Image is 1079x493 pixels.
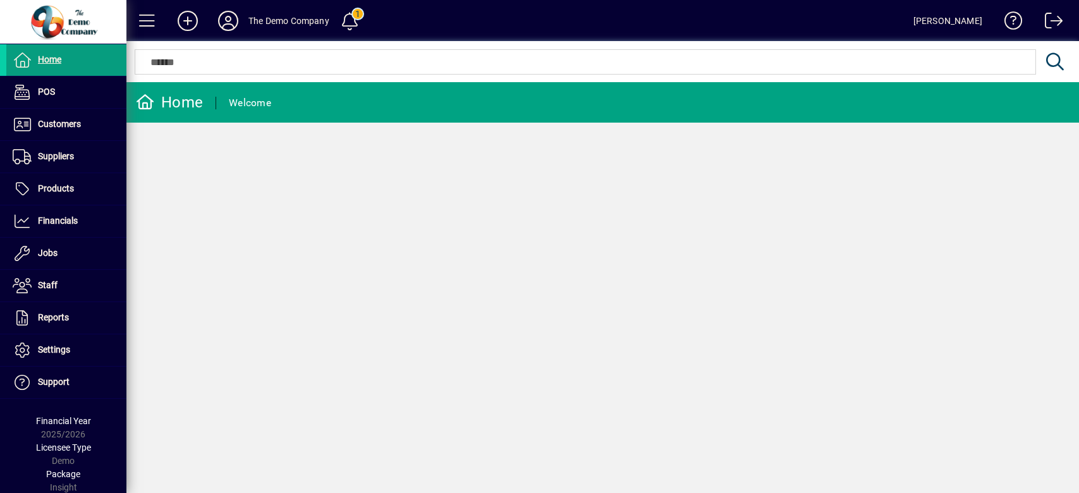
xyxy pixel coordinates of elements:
[995,3,1023,44] a: Knowledge Base
[6,109,126,140] a: Customers
[6,334,126,366] a: Settings
[229,93,271,113] div: Welcome
[1035,3,1063,44] a: Logout
[38,344,70,355] span: Settings
[208,9,248,32] button: Profile
[6,367,126,398] a: Support
[38,377,70,387] span: Support
[38,151,74,161] span: Suppliers
[36,442,91,453] span: Licensee Type
[38,312,69,322] span: Reports
[38,280,58,290] span: Staff
[6,205,126,237] a: Financials
[6,302,126,334] a: Reports
[6,238,126,269] a: Jobs
[38,119,81,129] span: Customers
[6,76,126,108] a: POS
[248,11,329,31] div: The Demo Company
[913,11,982,31] div: [PERSON_NAME]
[38,54,61,64] span: Home
[6,173,126,205] a: Products
[36,416,91,426] span: Financial Year
[136,92,203,113] div: Home
[38,87,55,97] span: POS
[38,248,58,258] span: Jobs
[168,9,208,32] button: Add
[6,270,126,301] a: Staff
[6,141,126,173] a: Suppliers
[38,183,74,193] span: Products
[38,216,78,226] span: Financials
[46,469,80,479] span: Package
